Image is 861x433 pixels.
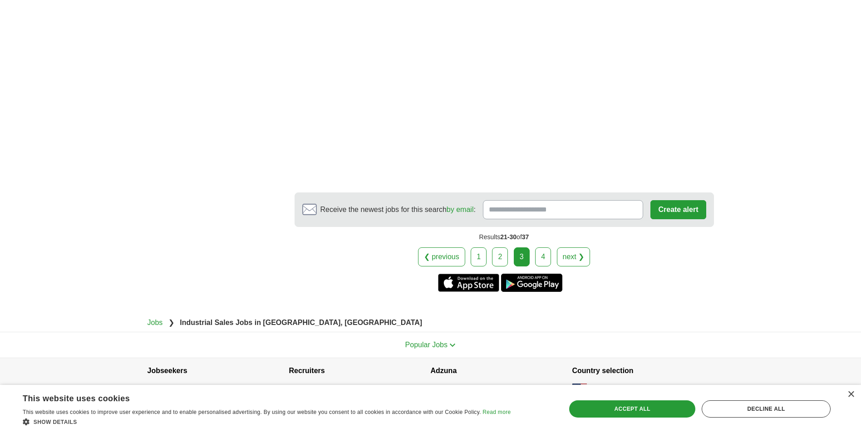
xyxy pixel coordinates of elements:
[535,247,551,266] a: 4
[847,391,854,398] div: Close
[492,247,508,266] a: 2
[514,247,530,266] div: 3
[148,319,163,326] a: Jobs
[702,400,831,418] div: Decline all
[471,247,487,266] a: 1
[557,247,590,266] a: next ❯
[572,384,587,394] img: US flag
[650,200,706,219] button: Create alert
[500,233,517,241] span: 21-30
[34,419,77,425] span: Show details
[405,341,448,349] span: Popular Jobs
[168,319,174,326] span: ❯
[438,274,499,292] a: Get the iPhone app
[23,417,511,426] div: Show details
[482,409,511,415] a: Read more, opens a new window
[501,274,562,292] a: Get the Android app
[660,384,681,394] button: change
[590,384,657,394] span: [GEOGRAPHIC_DATA]
[569,400,695,418] div: Accept all
[418,247,465,266] a: ❮ previous
[320,204,476,215] span: Receive the newest jobs for this search :
[572,358,714,384] h4: Country selection
[447,206,474,213] a: by email
[295,227,714,247] div: Results of
[23,390,488,404] div: This website uses cookies
[23,409,481,415] span: This website uses cookies to improve user experience and to enable personalised advertising. By u...
[449,343,456,347] img: toggle icon
[522,233,529,241] span: 37
[180,319,422,326] strong: Industrial Sales Jobs in [GEOGRAPHIC_DATA], [GEOGRAPHIC_DATA]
